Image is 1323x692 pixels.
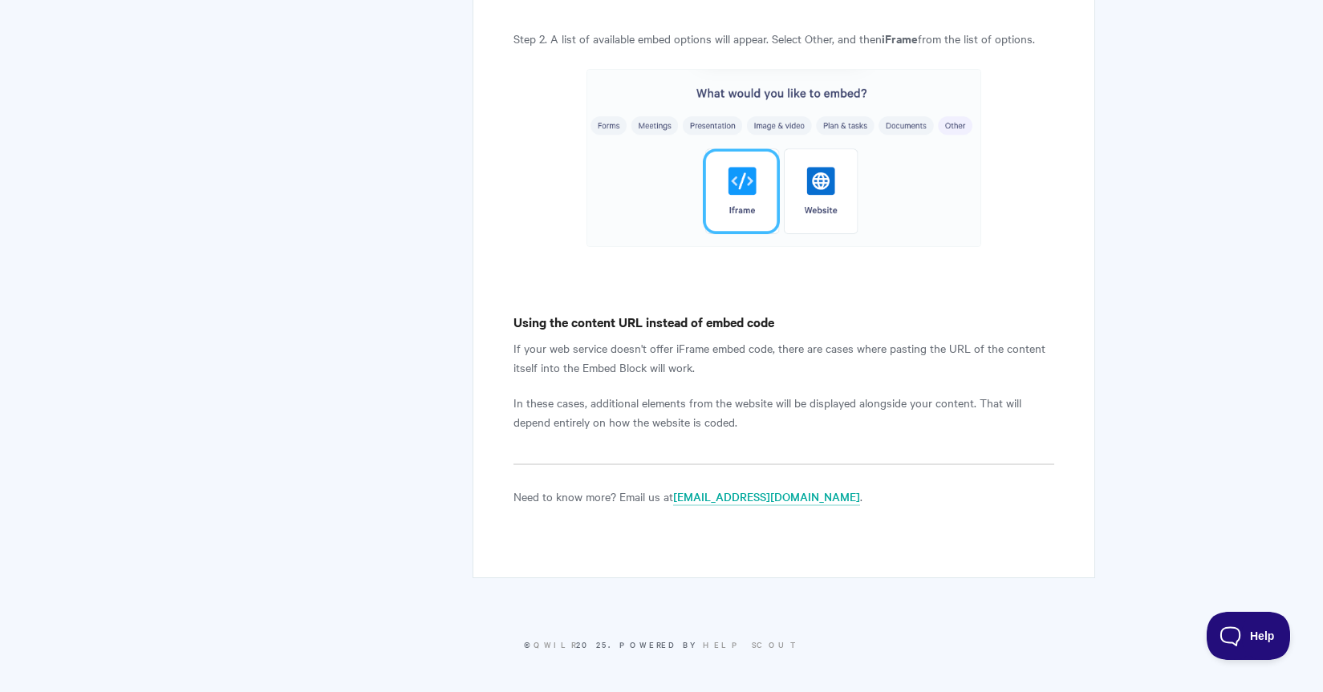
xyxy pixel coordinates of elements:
p: Need to know more? Email us at . [513,487,1053,506]
iframe: Toggle Customer Support [1207,612,1291,660]
p: In these cases, additional elements from the website will be displayed alongside your content. Th... [513,393,1053,431]
h4: Using the content URL instead of embed code [513,312,1053,332]
p: © 2025. [229,637,1095,652]
p: If your web service doesn't offer iFrame embed code, there are cases where pasting the URL of the... [513,338,1053,377]
strong: iFrame [882,30,918,47]
p: Step 2. A list of available embed options will appear. Select Other, and then from the list of op... [513,29,1053,48]
a: [EMAIL_ADDRESS][DOMAIN_NAME] [673,488,860,506]
img: file-07ec1DqTDO.png [586,69,981,247]
span: Powered by [619,638,800,650]
a: Qwilr [534,638,576,650]
a: Help Scout [703,638,800,650]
